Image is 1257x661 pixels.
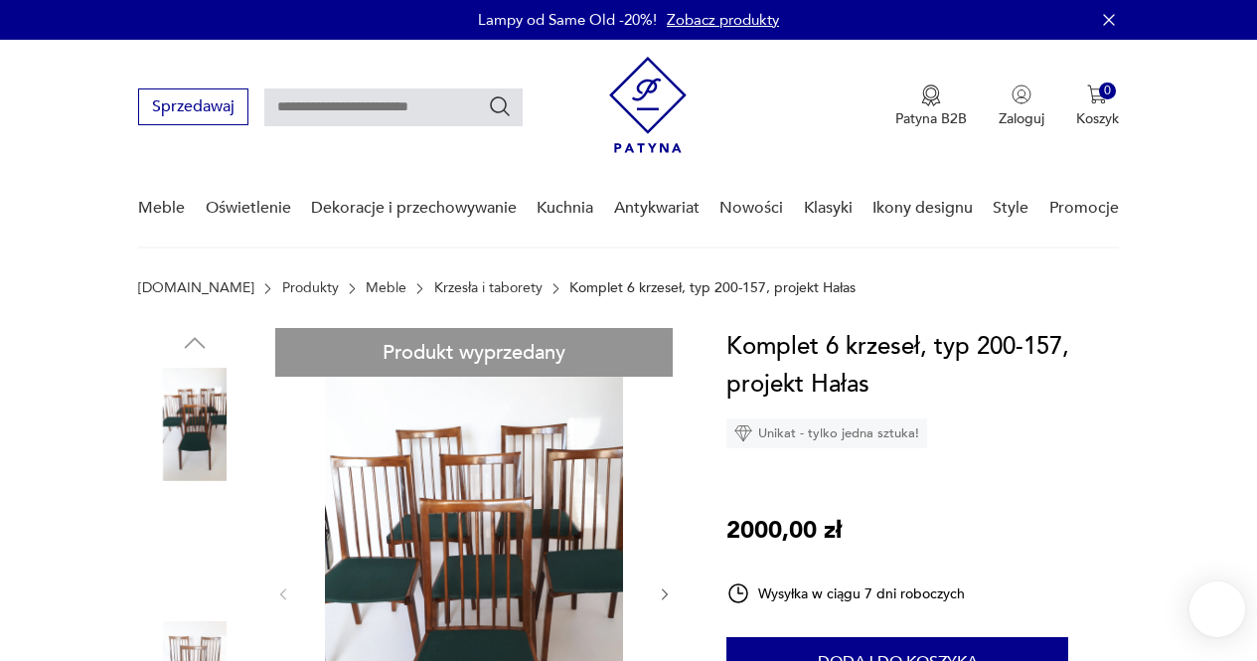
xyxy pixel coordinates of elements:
[1012,84,1031,104] img: Ikonka użytkownika
[311,170,517,247] a: Dekoracje i przechowywanie
[726,328,1119,404] h1: Komplet 6 krzeseł, typ 200-157, projekt Hałas
[1076,109,1119,128] p: Koszyk
[282,280,339,296] a: Produkty
[1049,170,1119,247] a: Promocje
[478,10,657,30] p: Lampy od Same Old -20%!
[726,581,965,605] div: Wysyłka w ciągu 7 dni roboczych
[734,424,752,442] img: Ikona diamentu
[895,84,967,128] button: Patyna B2B
[488,94,512,118] button: Szukaj
[366,280,406,296] a: Meble
[872,170,973,247] a: Ikony designu
[895,109,967,128] p: Patyna B2B
[921,84,941,106] img: Ikona medalu
[1189,581,1245,637] iframe: Smartsupp widget button
[138,101,248,115] a: Sprzedawaj
[993,170,1028,247] a: Style
[1087,84,1107,104] img: Ikona koszyka
[726,418,927,448] div: Unikat - tylko jedna sztuka!
[1076,84,1119,128] button: 0Koszyk
[138,88,248,125] button: Sprzedawaj
[804,170,853,247] a: Klasyki
[537,170,593,247] a: Kuchnia
[138,368,251,481] img: Zdjęcie produktu Komplet 6 krzeseł, typ 200-157, projekt Hałas
[999,109,1044,128] p: Zaloguj
[434,280,543,296] a: Krzesła i taborety
[569,280,856,296] p: Komplet 6 krzeseł, typ 200-157, projekt Hałas
[609,57,687,153] img: Patyna - sklep z meblami i dekoracjami vintage
[999,84,1044,128] button: Zaloguj
[275,328,673,377] div: Produkt wyprzedany
[1099,83,1116,99] div: 0
[726,512,842,550] p: 2000,00 zł
[614,170,700,247] a: Antykwariat
[138,280,254,296] a: [DOMAIN_NAME]
[138,170,185,247] a: Meble
[895,84,967,128] a: Ikona medaluPatyna B2B
[719,170,783,247] a: Nowości
[138,495,251,608] img: Zdjęcie produktu Komplet 6 krzeseł, typ 200-157, projekt Hałas
[667,10,779,30] a: Zobacz produkty
[206,170,291,247] a: Oświetlenie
